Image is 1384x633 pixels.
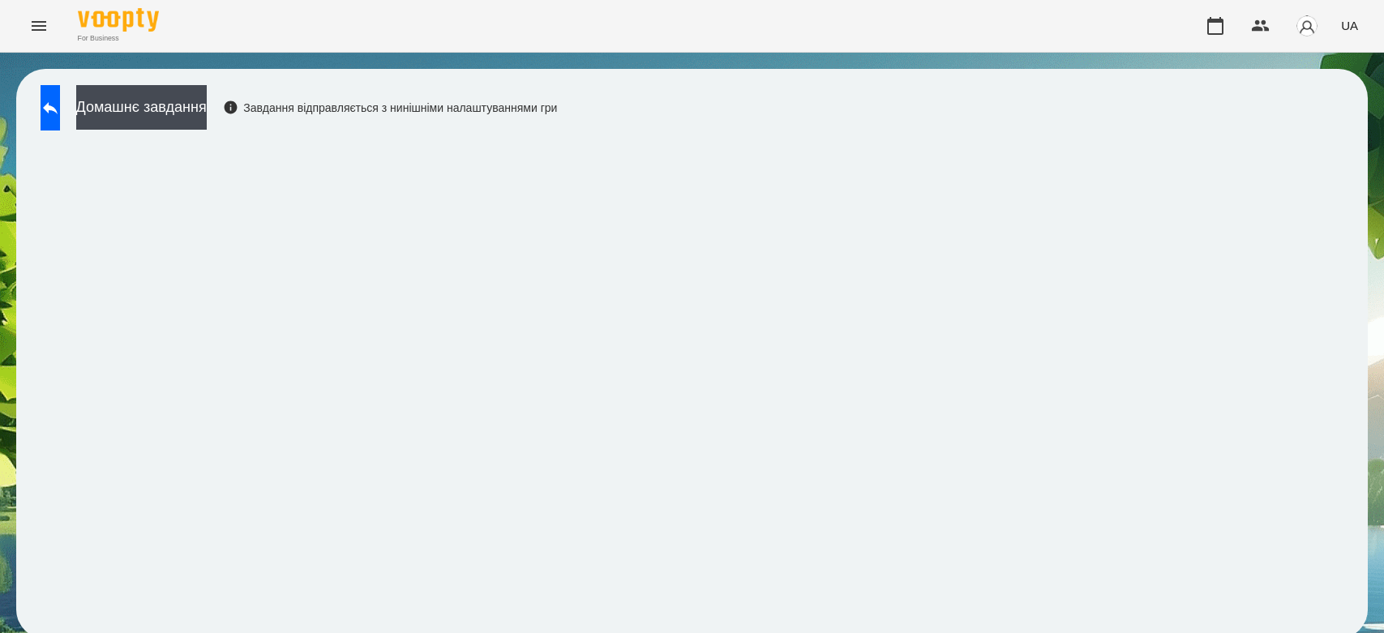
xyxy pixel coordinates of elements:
[19,6,58,45] button: Menu
[1296,15,1318,37] img: avatar_s.png
[1341,17,1358,34] span: UA
[223,100,558,116] div: Завдання відправляється з нинішніми налаштуваннями гри
[78,8,159,32] img: Voopty Logo
[78,33,159,44] span: For Business
[76,85,207,130] button: Домашнє завдання
[1335,11,1365,41] button: UA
